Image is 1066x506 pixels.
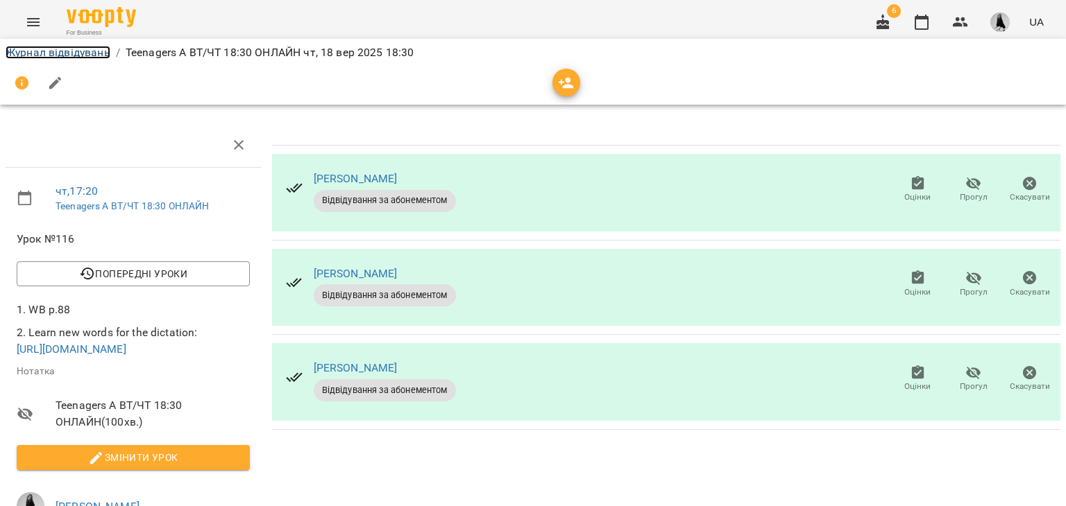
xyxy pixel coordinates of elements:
[17,261,250,286] button: Попередні уроки
[314,267,398,280] a: [PERSON_NAME]
[314,172,398,185] a: [PERSON_NAME]
[28,449,239,466] span: Змінити урок
[17,342,126,356] a: [URL][DOMAIN_NAME]
[126,44,414,61] p: Teenagers A ВТ/ЧТ 18:30 ОНЛАЙН чт, 18 вер 2025 18:30
[28,265,239,282] span: Попередні уроки
[960,286,988,298] span: Прогул
[17,445,250,470] button: Змінити урок
[6,46,110,59] a: Журнал відвідувань
[17,324,250,357] p: 2. Learn new words for the dictation:
[56,200,209,211] a: Teenagers A ВТ/ЧТ 18:30 ОНЛАЙН
[946,360,1002,399] button: Прогул
[890,265,946,304] button: Оцінки
[67,7,136,27] img: Voopty Logo
[6,44,1060,61] nav: breadcrumb
[1010,381,1050,392] span: Скасувати
[1029,15,1044,29] span: UA
[314,384,456,396] span: Відвідування за абонементом
[946,171,1002,209] button: Прогул
[67,28,136,37] span: For Business
[314,194,456,207] span: Відвідування за абонементом
[960,381,988,392] span: Прогул
[904,191,931,203] span: Оцінки
[1001,265,1058,304] button: Скасувати
[1001,171,1058,209] button: Скасувати
[56,184,98,198] a: чт , 17:20
[960,191,988,203] span: Прогул
[890,360,946,399] button: Оцінки
[904,286,931,298] span: Оцінки
[17,302,250,318] p: 1. WB p.88
[314,289,456,302] span: Відвідування за абонементом
[890,171,946,209] button: Оцінки
[1010,286,1050,298] span: Скасувати
[17,231,250,247] span: Урок №116
[1010,191,1050,203] span: Скасувати
[1024,9,1049,35] button: UA
[314,361,398,374] a: [PERSON_NAME]
[1001,360,1058,399] button: Скасувати
[17,6,50,39] button: Menu
[116,44,120,61] li: /
[946,265,1002,304] button: Прогул
[56,397,250,430] span: Teenagers A ВТ/ЧТ 18:30 ОНЛАЙН ( 100 хв. )
[887,4,901,18] span: 6
[904,381,931,392] span: Оцінки
[17,365,250,378] p: Нотатка
[990,12,1010,32] img: 1ec0e5e8bbc75a790c7d9e3de18f101f.jpeg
